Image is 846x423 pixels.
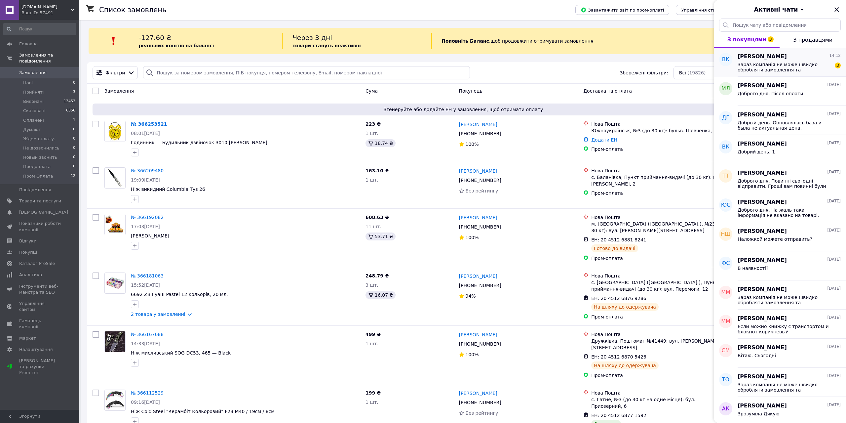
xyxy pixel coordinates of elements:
[104,88,134,94] span: Замовлення
[459,224,501,230] span: [PHONE_NUMBER]
[738,207,831,218] span: Доброго дня. На жаль така інформація не вказано на товарі.
[591,413,646,418] span: ЕН: 20 4512 6877 1592
[466,410,498,416] span: Без рейтингу
[591,279,727,292] div: с. [GEOGRAPHIC_DATA] ([GEOGRAPHIC_DATA].), Пункт приймання-видачі (до 30 кг): вул. Перемоги, 12
[827,286,841,291] span: [DATE]
[365,233,396,240] div: 53.71 ₴
[591,331,727,338] div: Нова Пошта
[131,312,185,317] a: 2 товара у замовленні
[442,38,489,44] b: Поповніть Баланс
[131,187,205,192] a: Ніж викидний Columbia Туз 26
[738,382,831,393] span: Зараз компанія не може швидко обробляти замовлення та повідомлення, оскільки за її графіком робот...
[679,69,686,76] span: Всі
[738,344,787,352] span: [PERSON_NAME]
[738,295,831,305] span: Зараз компанія не може швидко обробляти замовлення та повідомлення, оскільки за її графіком робот...
[738,169,787,177] span: [PERSON_NAME]
[23,136,55,142] span: Ждем оплату.
[466,188,498,193] span: Без рейтингу
[95,106,831,113] span: Згенеруйте або додайте ЕН у замовлення, щоб отримати оплату
[827,257,841,262] span: [DATE]
[19,347,53,353] span: Налаштування
[738,266,768,271] span: В наявності?
[591,354,646,360] span: ЕН: 20 4512 6870 5426
[104,390,126,411] a: Фото товару
[66,108,75,114] span: 6356
[722,143,729,151] span: ВК
[714,32,780,48] button: З покупцями3
[73,80,75,86] span: 0
[19,70,47,76] span: Замовлення
[365,273,389,278] span: 248.79 ₴
[591,361,659,369] div: На шляху до одержувача
[365,121,381,127] span: 223 ₴
[105,69,125,76] span: Фільтри
[738,198,787,206] span: [PERSON_NAME]
[131,273,164,278] a: № 366181063
[591,221,727,234] div: м. [GEOGRAPHIC_DATA] ([GEOGRAPHIC_DATA].), №237 (до 30 кг): вул. [PERSON_NAME][STREET_ADDRESS]
[365,400,378,405] span: 1 шт.
[73,127,75,133] span: 0
[738,228,787,235] span: [PERSON_NAME]
[738,82,787,90] span: [PERSON_NAME]
[738,373,787,381] span: [PERSON_NAME]
[131,341,160,346] span: 14:33[DATE]
[827,140,841,146] span: [DATE]
[23,108,46,114] span: Скасовані
[365,131,378,136] span: 1 шт.
[365,168,389,173] span: 163.10 ₴
[459,390,497,397] a: [PERSON_NAME]
[738,53,787,61] span: [PERSON_NAME]
[459,168,497,174] a: [PERSON_NAME]
[681,8,732,13] span: Управління статусами
[459,400,501,405] span: [PHONE_NUMBER]
[131,332,164,337] a: № 366167688
[131,224,160,229] span: 17:03[DATE]
[721,85,730,93] span: МЛ
[727,36,766,43] span: З покупцями
[714,48,846,77] button: ВК[PERSON_NAME]14:12Зараз компанія не може швидко обробляти замовлення та повідомлення, оскільки ...
[23,145,59,151] span: Не дозвонились
[365,282,378,288] span: 3 шт.
[19,318,61,330] span: Гаманець компанії
[591,244,638,252] div: Готово до видачі
[19,187,51,193] span: Повідомлення
[131,350,231,356] span: Ніж мисливський SOG DC53, 465 — Black
[591,146,727,152] div: Пром-оплата
[591,237,646,242] span: ЕН: 20 4512 6881 8241
[738,402,787,410] span: [PERSON_NAME]
[459,88,482,94] span: Покупець
[365,139,396,147] div: 18.74 ₴
[19,221,61,233] span: Показники роботи компанії
[73,164,75,170] span: 0
[19,261,55,267] span: Каталог ProSale
[104,331,126,352] a: Фото товару
[131,409,275,414] a: Ніж Cold Steel "Керамбіт Кольоровий" F23 M40 / 19см / 8см
[131,292,228,297] span: 6692 ZB Гуаш Pastel 12 кольорів, 20 мл.
[827,373,841,379] span: [DATE]
[143,66,470,79] input: Пошук за номером замовлення, ПІБ покупця, номером телефону, Email, номером накладної
[19,41,38,47] span: Головна
[732,5,827,14] button: Активні чати
[714,280,846,310] button: ММ[PERSON_NAME][DATE]Зараз компанія не може швидко обробляти замовлення та повідомлення, оскільки...
[829,53,841,59] span: 14:12
[719,19,841,32] input: Пошук чату або повідомлення
[104,214,126,235] a: Фото товару
[131,282,160,288] span: 15:52[DATE]
[591,167,727,174] div: Нова Пошта
[105,331,125,352] img: Фото товару
[21,4,71,10] span: ToysKiev.com.ua
[459,178,501,183] span: [PHONE_NUMBER]
[459,131,501,136] span: [PHONE_NUMBER]
[459,273,497,279] a: [PERSON_NAME]
[833,6,841,14] button: Закрити
[365,390,381,396] span: 199 ₴
[109,36,119,46] img: :exclamation:
[459,214,497,221] a: [PERSON_NAME]
[105,121,125,142] img: Фото товару
[131,131,160,136] span: 08:01[DATE]
[23,127,41,133] span: Думают
[459,341,501,347] span: [PHONE_NUMBER]
[591,121,727,127] div: Нова Пошта
[105,168,125,188] img: Фото товару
